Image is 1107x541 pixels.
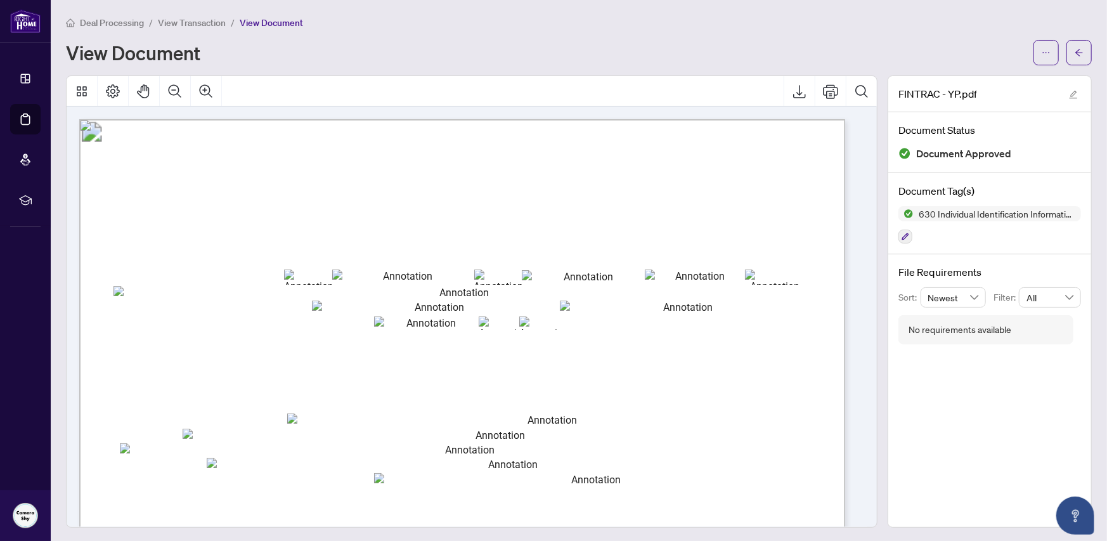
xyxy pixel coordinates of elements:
img: Document Status [898,147,911,160]
span: edit [1069,90,1078,99]
span: Newest [928,288,979,307]
span: 630 Individual Identification Information Record [914,209,1081,218]
span: Deal Processing [80,17,144,29]
img: Profile Icon [13,504,37,528]
p: Sort: [898,290,921,304]
h4: File Requirements [898,264,1081,280]
li: / [149,15,153,30]
img: Status Icon [898,206,914,221]
span: View Document [240,17,303,29]
div: No requirements available [909,323,1011,337]
span: Document Approved [916,145,1011,162]
li: / [231,15,235,30]
span: View Transaction [158,17,226,29]
span: home [66,18,75,27]
h1: View Document [66,42,200,63]
span: All [1026,288,1073,307]
h4: Document Tag(s) [898,183,1081,199]
span: arrow-left [1075,48,1084,57]
h4: Document Status [898,122,1081,138]
span: FINTRAC - YP.pdf [898,86,977,101]
span: ellipsis [1042,48,1051,57]
img: logo [10,10,41,33]
button: Open asap [1056,497,1094,535]
p: Filter: [994,290,1019,304]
